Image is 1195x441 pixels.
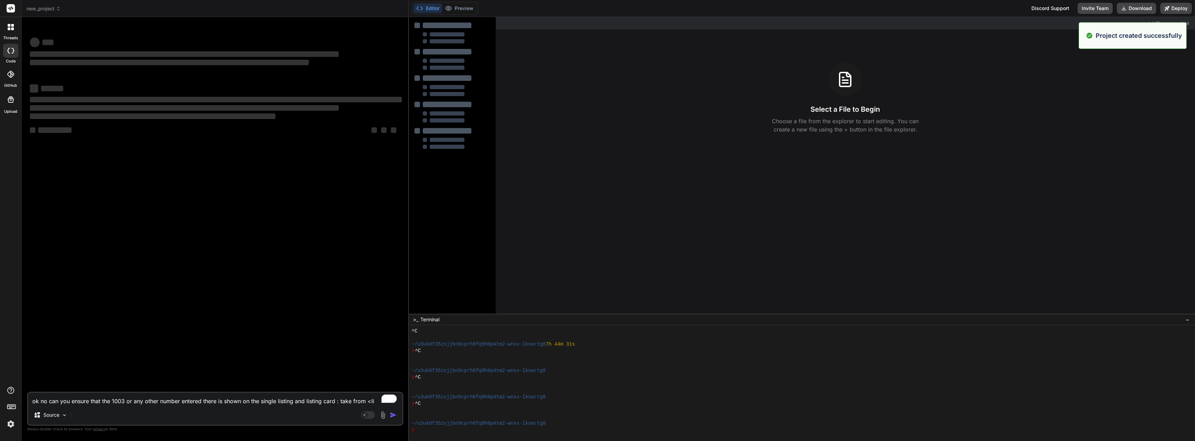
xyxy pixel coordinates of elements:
img: alert [1086,31,1093,40]
span: ‌ [30,105,339,111]
label: Upload [4,109,17,115]
span: new_project [26,5,61,12]
span: ‌ [381,127,387,133]
span: ^C [415,374,421,381]
span: Terminal [420,316,439,323]
p: Project created successfully [1096,31,1182,40]
label: GitHub [4,83,17,88]
span: ‌ [30,97,402,102]
p: Source [43,412,59,418]
img: icon [390,412,397,418]
span: 7h 44m 31s [546,341,575,348]
button: − [1184,314,1191,325]
span: ~/u3uk0f35zsjjbn9cprh6fq9h0p4tm2-wnxx-lkoartg8 [412,394,546,400]
span: ~/u3uk0f35zsjjbn9cprh6fq9h0p4tm2-wnxx-lkoartg8 [412,367,546,374]
span: ‌ [30,37,40,47]
img: Pick Models [61,412,67,418]
button: Preview [442,3,476,13]
textarea: To enrich screen reader interactions, please activate Accessibility in Grammarly extension settings [28,393,402,405]
span: ❯ [412,400,415,407]
span: ❯ [412,348,415,354]
span: ^C [415,348,421,354]
button: Deploy [1160,3,1192,14]
span: ~/u3uk0f35zsjjbn9cprh6fq9h0p4tm2-wnxx-lkoartg8 [412,420,546,427]
span: ‌ [391,127,396,133]
span: ‌ [371,127,377,133]
span: ^C [412,328,418,334]
p: Choose a file from the explorer to start editing. You can create a new file using the + button in... [767,117,923,134]
label: threads [3,35,18,41]
span: ‌ [30,127,35,133]
span: ‌ [30,60,309,65]
span: ‌ [30,113,275,119]
span: ‌ [38,127,72,133]
button: Editor [413,3,442,13]
button: Invite Team [1078,3,1113,14]
button: Download [1117,3,1156,14]
h3: Select a File to Begin [810,104,880,114]
span: privacy [93,427,106,431]
span: ‌ [30,51,339,57]
span: ‌ [30,84,38,93]
span: ~/u3uk0f35zsjjbn9cprh6fq9h0p4tm2-wnxx-lkoartg8 [412,341,546,348]
p: Always double-check its answers. Your in Bind [27,426,403,432]
label: code [6,58,16,64]
span: Show preview [1155,20,1189,27]
span: >_ [413,316,418,323]
span: ❯ [412,427,415,433]
div: Discord Support [1027,3,1073,14]
span: ❯ [412,374,415,381]
span: − [1186,316,1189,323]
span: ‌ [41,86,63,91]
img: attachment [379,411,387,419]
span: ‌ [42,40,53,45]
img: settings [5,418,17,430]
span: ^C [415,400,421,407]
